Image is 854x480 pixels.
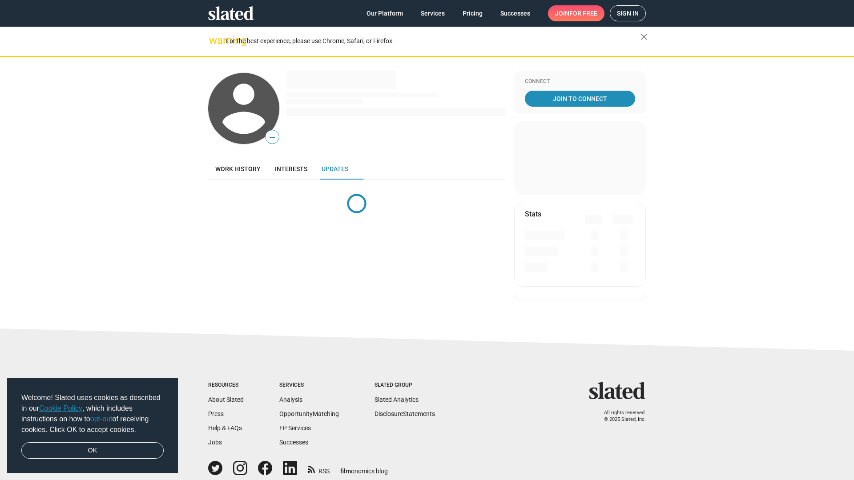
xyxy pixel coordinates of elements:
div: Resources [208,382,244,389]
span: Services [421,5,445,21]
a: DisclosureStatements [375,410,435,417]
a: Jobs [208,439,222,446]
a: Successes [493,5,537,21]
a: Our Platform [359,5,410,21]
span: Welcome! Slated uses cookies as described in our , which includes instructions on how to of recei... [21,392,164,435]
a: OpportunityMatching [279,410,339,417]
a: Interests [268,158,314,180]
a: Services [414,5,452,21]
span: Interests [275,165,307,172]
a: About Slated [208,396,244,403]
a: filmonomics blog [340,460,388,476]
span: film [340,468,351,475]
span: Join To Connect [527,91,633,107]
a: Work history [208,158,268,180]
a: Updates [314,158,355,180]
a: Cookie Policy [39,404,82,412]
span: — [266,132,279,143]
a: Join To Connect [525,91,635,107]
span: Pricing [463,5,483,21]
a: opt-out [90,415,113,423]
a: RSS [308,462,330,476]
span: Join [555,5,597,21]
a: Press [208,410,224,417]
span: Sign in [617,6,639,21]
a: Sign in [610,5,646,21]
a: dismiss cookie message [21,442,164,459]
a: Analysis [279,396,302,403]
p: All rights reserved. © 2025 Slated, Inc. [595,410,646,423]
div: For the best experience, please use Chrome, Safari, or Firefox. [226,35,640,47]
div: Services [279,382,339,389]
a: Pricing [455,5,490,21]
a: Help & FAQs [208,424,242,432]
div: Slated Group [375,382,435,389]
div: cookieconsent [7,378,178,473]
span: Our Platform [367,5,403,21]
span: for free [569,5,597,21]
mat-card-title: Stats [525,209,541,219]
mat-icon: close [639,32,649,42]
span: Work history [215,165,261,172]
a: Successes [279,439,308,446]
a: Slated Analytics [375,396,419,403]
div: Connect [525,78,635,85]
a: Joinfor free [548,5,604,21]
span: Updates [322,165,348,172]
a: EP Services [279,424,311,432]
mat-icon: warning [209,35,220,46]
span: Successes [500,5,530,21]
